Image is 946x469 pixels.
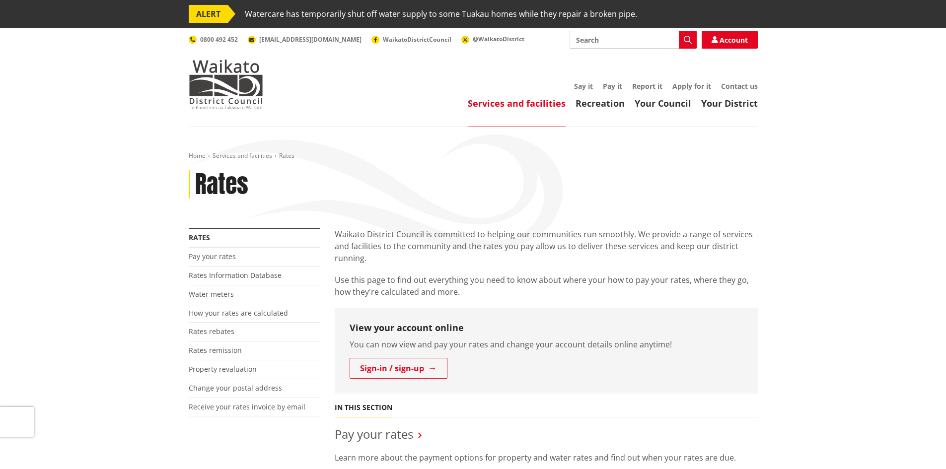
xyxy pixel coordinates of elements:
[570,31,697,49] input: Search input
[574,81,593,91] a: Say it
[189,327,234,336] a: Rates rebates
[721,81,758,91] a: Contact us
[245,5,637,23] span: Watercare has temporarily shut off water supply to some Tuakau homes while they repair a broken p...
[195,170,248,199] h1: Rates
[189,151,206,160] a: Home
[350,338,743,350] p: You can now view and pay your rates and change your account details online anytime!
[189,35,238,44] a: 0800 492 452
[189,364,257,374] a: Property revaluation
[189,152,758,160] nav: breadcrumb
[632,81,662,91] a: Report it
[672,81,711,91] a: Apply for it
[189,345,242,355] a: Rates remission
[335,274,758,298] p: Use this page to find out everything you need to know about where your how to pay your rates, whe...
[189,252,236,261] a: Pay your rates
[213,151,272,160] a: Services and facilities
[468,97,566,109] a: Services and facilities
[702,31,758,49] a: Account
[200,35,238,44] span: 0800 492 452
[383,35,451,44] span: WaikatoDistrictCouncil
[248,35,362,44] a: [EMAIL_ADDRESS][DOMAIN_NAME]
[189,383,282,393] a: Change your postal address
[350,323,743,334] h3: View your account online
[279,151,294,160] span: Rates
[635,97,691,109] a: Your Council
[189,308,288,318] a: How your rates are calculated
[701,97,758,109] a: Your District
[335,228,758,264] p: Waikato District Council is committed to helping our communities run smoothly. We provide a range...
[335,403,392,412] h5: In this section
[189,289,234,299] a: Water meters
[189,60,263,109] img: Waikato District Council - Te Kaunihera aa Takiwaa o Waikato
[603,81,622,91] a: Pay it
[371,35,451,44] a: WaikatoDistrictCouncil
[335,452,758,464] p: Learn more about the payment options for property and water rates and find out when your rates ar...
[189,5,228,23] span: ALERT
[259,35,362,44] span: [EMAIL_ADDRESS][DOMAIN_NAME]
[189,270,282,280] a: Rates Information Database
[473,35,524,43] span: @WaikatoDistrict
[576,97,625,109] a: Recreation
[350,358,447,379] a: Sign-in / sign-up
[189,402,305,411] a: Receive your rates invoice by email
[335,426,413,442] a: Pay your rates
[461,35,524,43] a: @WaikatoDistrict
[189,233,210,242] a: Rates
